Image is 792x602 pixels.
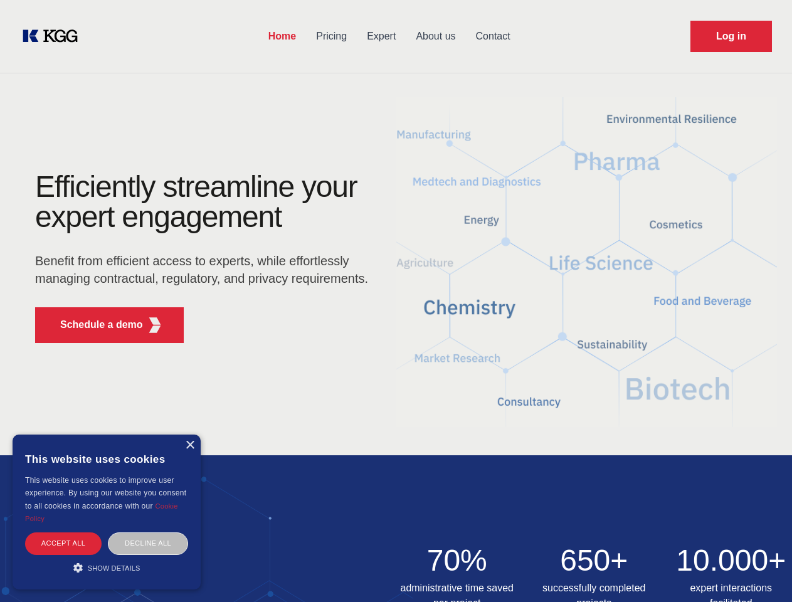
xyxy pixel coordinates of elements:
a: Cookie Policy [25,502,178,522]
div: Decline all [108,532,188,554]
h2: 70% [396,546,519,576]
div: This website uses cookies [25,444,188,474]
h2: 650+ [533,546,655,576]
a: Pricing [306,20,357,53]
button: Schedule a demoKGG Fifth Element RED [35,307,184,343]
h1: Efficiently streamline your expert engagement [35,172,376,232]
a: Request Demo [690,21,772,52]
a: Expert [357,20,406,53]
div: Accept all [25,532,102,554]
iframe: Chat Widget [729,542,792,602]
a: About us [406,20,465,53]
span: This website uses cookies to improve user experience. By using our website you consent to all coo... [25,476,186,510]
a: KOL Knowledge Platform: Talk to Key External Experts (KEE) [20,26,88,46]
a: Home [258,20,306,53]
p: Benefit from efficient access to experts, while effortlessly managing contractual, regulatory, an... [35,252,376,287]
img: KGG Fifth Element RED [147,317,163,333]
img: KGG Fifth Element RED [396,82,778,443]
p: Schedule a demo [60,317,143,332]
a: Contact [466,20,520,53]
div: Close [185,441,194,450]
div: Show details [25,561,188,574]
span: Show details [88,564,140,572]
